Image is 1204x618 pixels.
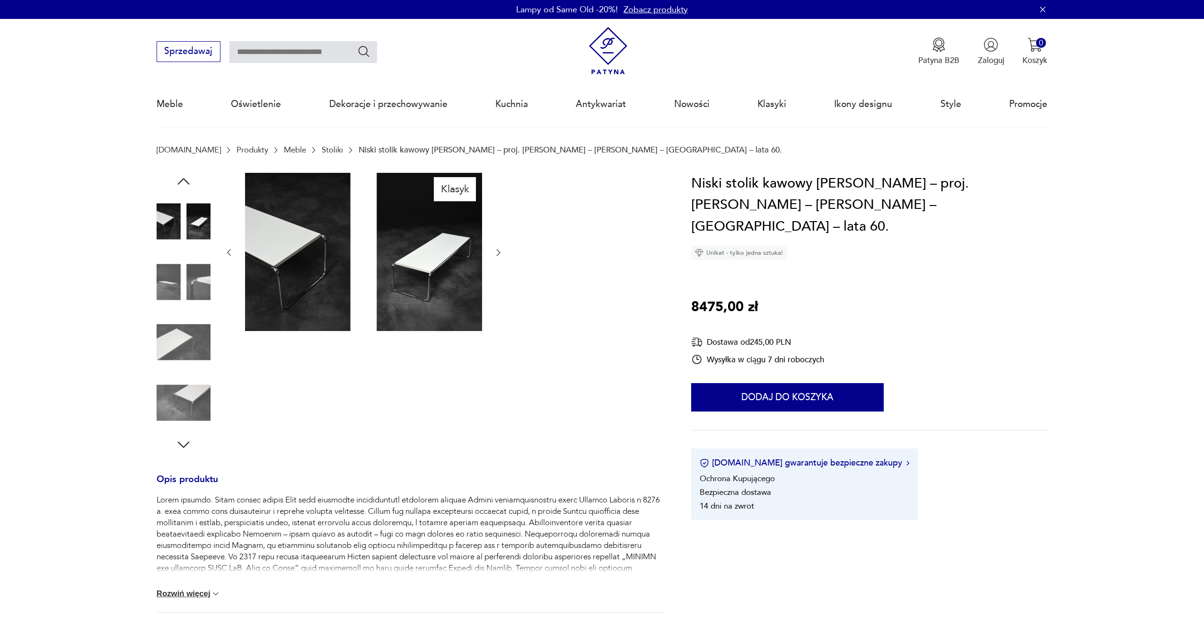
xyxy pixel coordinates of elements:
[231,82,281,126] a: Oświetlenie
[157,48,220,56] a: Sprzedawaj
[700,457,909,469] button: [DOMAIN_NAME] gwarantuje bezpieczne zakupy
[157,255,211,309] img: Zdjęcie produktu Niski stolik kawowy Laccio Kiga – proj. Marcel Breuer – Gavina – Włochy – lata 60.
[700,458,709,468] img: Ikona certyfikatu
[157,315,211,369] img: Zdjęcie produktu Niski stolik kawowy Laccio Kiga – proj. Marcel Breuer – Gavina – Włochy – lata 60.
[757,82,786,126] a: Klasyki
[932,37,946,52] img: Ikona medalu
[674,82,710,126] a: Nowości
[157,82,183,126] a: Meble
[691,246,787,260] div: Unikat - tylko jedna sztuka!
[359,145,782,154] p: Niski stolik kawowy [PERSON_NAME] – proj. [PERSON_NAME] – [PERSON_NAME] – [GEOGRAPHIC_DATA] – lat...
[322,145,343,154] a: Stoliki
[918,37,959,66] button: Patyna B2B
[284,145,306,154] a: Meble
[357,45,371,58] button: Szukaj
[237,145,268,154] a: Produkty
[157,589,221,599] button: Rozwiń więcej
[157,376,211,430] img: Zdjęcie produktu Niski stolik kawowy Laccio Kiga – proj. Marcel Breuer – Gavina – Włochy – lata 60.
[211,589,220,599] img: chevron down
[691,296,758,318] p: 8475,00 zł
[576,82,626,126] a: Antykwariat
[700,487,771,498] li: Bezpieczna dostawa
[700,473,775,484] li: Ochrona Kupującego
[329,82,448,126] a: Dekoracje i przechowywanie
[978,37,1004,66] button: Zaloguj
[434,177,476,201] div: Klasyk
[691,173,1047,238] h1: Niski stolik kawowy [PERSON_NAME] – proj. [PERSON_NAME] – [PERSON_NAME] – [GEOGRAPHIC_DATA] – lat...
[918,55,959,66] p: Patyna B2B
[157,41,220,62] button: Sprzedawaj
[157,145,221,154] a: [DOMAIN_NAME]
[157,476,664,495] h3: Opis produktu
[940,82,961,126] a: Style
[1028,37,1042,52] img: Ikona koszyka
[691,354,824,365] div: Wysyłka w ciągu 7 dni roboczych
[1022,37,1047,66] button: 0Koszyk
[584,27,632,75] img: Patyna - sklep z meblami i dekoracjami vintage
[1022,55,1047,66] p: Koszyk
[978,55,1004,66] p: Zaloguj
[834,82,892,126] a: Ikony designu
[1036,38,1046,48] div: 0
[495,82,528,126] a: Kuchnia
[695,249,703,257] img: Ikona diamentu
[245,173,482,331] img: Zdjęcie produktu Niski stolik kawowy Laccio Kiga – proj. Marcel Breuer – Gavina – Włochy – lata 60.
[984,37,998,52] img: Ikonka użytkownika
[691,336,824,348] div: Dostawa od 245,00 PLN
[624,4,688,16] a: Zobacz produkty
[918,37,959,66] a: Ikona medaluPatyna B2B
[516,4,618,16] p: Lampy od Same Old -20%!
[691,383,884,412] button: Dodaj do koszyka
[157,195,211,249] img: Zdjęcie produktu Niski stolik kawowy Laccio Kiga – proj. Marcel Breuer – Gavina – Włochy – lata 60.
[691,336,703,348] img: Ikona dostawy
[1009,82,1047,126] a: Promocje
[906,461,909,466] img: Ikona strzałki w prawo
[700,501,754,511] li: 14 dni na zwrot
